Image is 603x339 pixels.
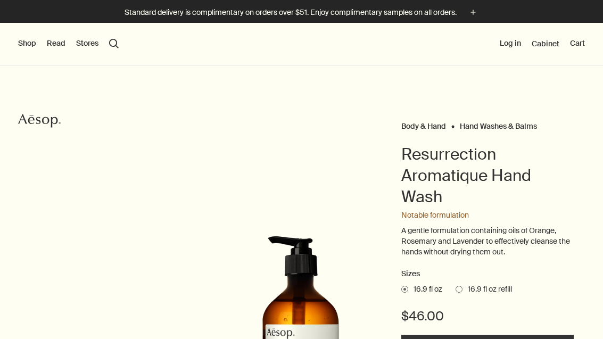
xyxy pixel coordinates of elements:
[401,268,574,280] h2: Sizes
[47,38,65,49] button: Read
[76,38,98,49] button: Stores
[401,121,446,126] a: Body & Hand
[416,304,482,325] button: Online Preferences, Opens the preference center dialog
[570,38,585,49] button: Cart
[18,113,61,129] svg: Aesop
[460,121,537,126] a: Hand Washes & Balms
[15,110,63,134] a: Aesop
[18,38,36,49] button: Shop
[318,324,361,333] a: More information about your privacy, opens in a new tab
[462,284,512,295] span: 16.9 fl oz refill
[500,38,521,49] button: Log in
[109,39,119,48] button: Open search
[574,302,598,326] button: Close
[500,23,585,65] nav: supplementary
[125,7,457,18] p: Standard delivery is complimentary on orders over $51. Enjoy complimentary samples on all orders.
[17,302,362,334] div: This website uses cookies (and similar technologies) to enhance user experience, for advertising,...
[401,144,574,208] h1: Resurrection Aromatique Hand Wash
[401,226,574,257] p: A gentle formulation containing oils of Orange, Rosemary and Lavender to effectively cleanse the ...
[125,6,479,19] button: Standard delivery is complimentary on orders over $51. Enjoy complimentary samples on all orders.
[532,39,559,48] a: Cabinet
[408,284,442,295] span: 16.9 fl oz
[18,23,119,65] nav: primary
